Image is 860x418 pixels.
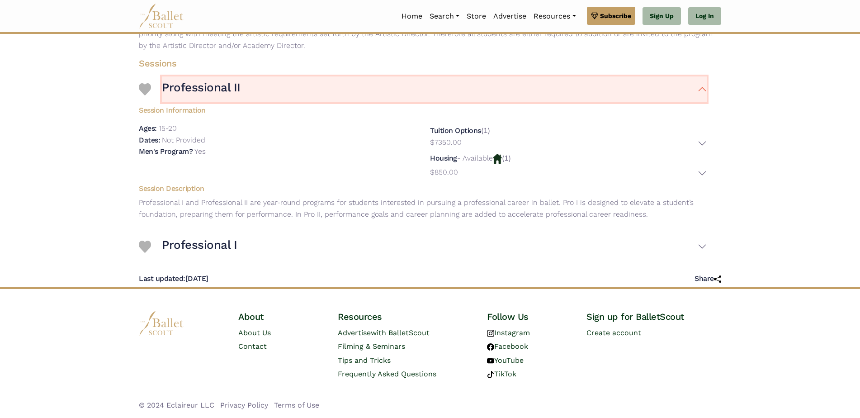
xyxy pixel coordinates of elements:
img: Heart [139,83,151,95]
img: Housing Available [493,154,502,164]
button: $7350.00 [430,137,707,151]
p: $7350.00 [430,137,462,148]
p: Not Provided [162,136,205,144]
div: (1) [430,152,707,180]
h5: Housing [430,154,457,162]
a: Contact [238,342,267,351]
h5: Share [695,274,721,284]
span: with BalletScout [371,328,430,337]
a: Privacy Policy [220,401,268,409]
a: Search [426,7,463,26]
h5: Dates: [139,136,160,144]
img: Heart [139,241,151,253]
a: Resources [530,7,579,26]
a: Sign Up [643,7,681,25]
img: logo [139,311,184,336]
a: Instagram [487,328,530,337]
img: tiktok logo [487,371,494,378]
h5: Session Description [132,184,714,194]
h5: Session Information [132,102,714,115]
a: YouTube [487,356,524,365]
div: (1) [430,125,707,150]
button: $850.00 [430,166,707,180]
h5: Ages: [139,124,157,133]
h4: Sessions [132,57,714,69]
a: Create account [586,328,641,337]
img: youtube logo [487,357,494,365]
img: facebook logo [487,343,494,351]
a: Log In [688,7,721,25]
a: Frequently Asked Questions [338,370,436,378]
li: © 2024 Eclaireur LLC [139,399,214,411]
h5: Tuition Options [430,126,481,135]
h4: Sign up for BalletScout [586,311,721,323]
h4: Resources [338,311,473,323]
a: Terms of Use [274,401,319,409]
span: Subscribe [600,11,631,21]
a: Facebook [487,342,528,351]
span: Last updated: [139,274,185,283]
a: TikTok [487,370,516,378]
h4: Follow Us [487,311,572,323]
a: Advertisewith BalletScout [338,328,430,337]
h5: [DATE] [139,274,208,284]
a: Advertise [490,7,530,26]
p: Yes [194,147,206,156]
h3: Professional I [162,237,237,253]
img: instagram logo [487,330,494,337]
a: Subscribe [587,7,635,25]
p: Professional I and Professional II are year-round programs for students interested in pursuing a ... [132,197,714,220]
h5: Men's Program? [139,147,193,156]
button: Professional II [162,76,707,103]
a: Tips and Tricks [338,356,391,365]
h4: About [238,311,323,323]
img: gem.svg [591,11,598,21]
a: About Us [238,328,271,337]
p: 15-20 [159,124,177,133]
a: Store [463,7,490,26]
button: Professional I [162,234,707,260]
h3: Professional II [162,80,241,95]
p: - Available [457,154,493,162]
a: Home [398,7,426,26]
a: Filming & Seminars [338,342,405,351]
p: $850.00 [430,166,458,178]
